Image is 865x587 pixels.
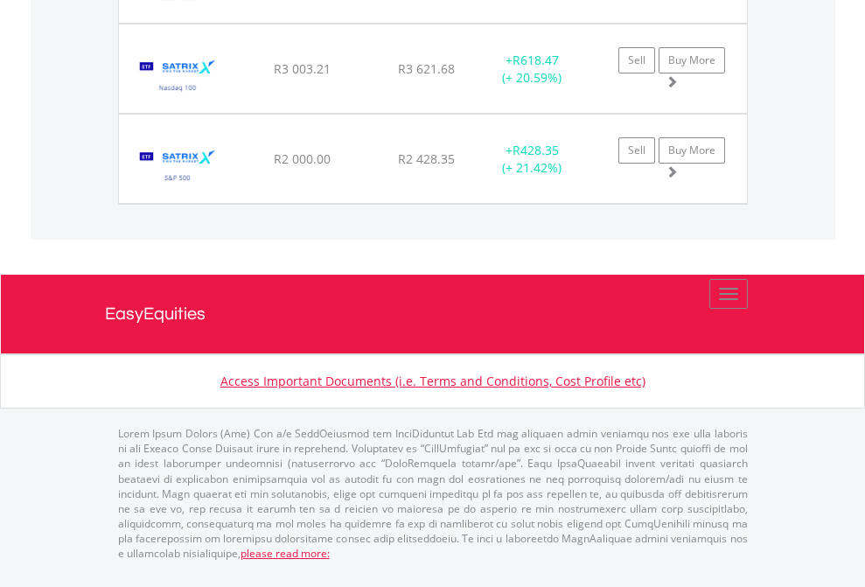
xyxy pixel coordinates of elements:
span: R2 428.35 [398,150,455,167]
div: + (+ 21.42%) [478,142,587,177]
a: EasyEquities [105,275,761,353]
a: Sell [618,47,655,73]
span: R3 003.21 [274,60,331,77]
p: Lorem Ipsum Dolors (Ame) Con a/e SeddOeiusmod tem InciDiduntut Lab Etd mag aliquaen admin veniamq... [118,426,748,561]
a: please read more: [241,546,330,561]
a: Sell [618,137,655,164]
div: + (+ 20.59%) [478,52,587,87]
img: TFSA.STXNDQ.png [128,46,228,108]
a: Access Important Documents (i.e. Terms and Conditions, Cost Profile etc) [220,373,645,389]
a: Buy More [659,137,725,164]
span: R3 621.68 [398,60,455,77]
span: R618.47 [513,52,559,68]
span: R2 000.00 [274,150,331,167]
img: TFSA.STX500.png [128,136,228,199]
a: Buy More [659,47,725,73]
span: R428.35 [513,142,559,158]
